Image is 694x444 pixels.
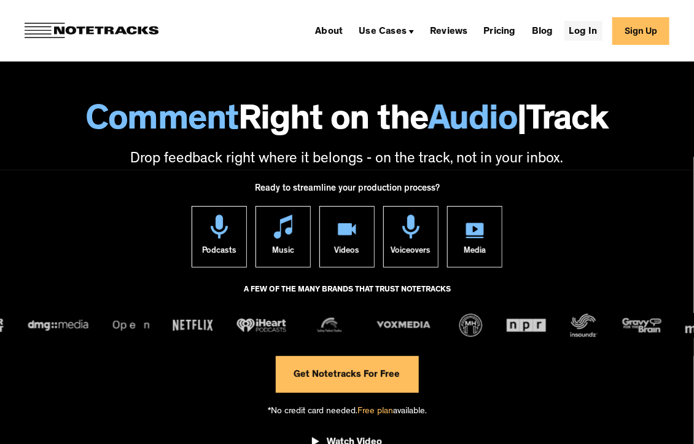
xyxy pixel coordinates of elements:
a: Blog [527,21,558,41]
a: Videos [319,206,375,268]
div: Media [464,239,486,267]
div: Podcasts [202,239,236,267]
div: Ready to streamline your production process? [255,176,440,206]
a: Music [255,206,311,268]
div: Use Cases [359,27,407,37]
a: About [310,21,348,41]
span: Audio [428,105,518,140]
div: Use Cases [354,21,419,41]
h1: Right on the Track [12,105,682,140]
span: | [518,105,527,140]
div: *No credit card needed. available. [268,393,427,428]
a: Reviews [425,21,472,41]
a: Podcasts [192,206,247,268]
a: Voiceovers [383,206,439,268]
div: A FEW OF THE MANY BRANDS THAT TRUST NOTETRACKS [244,280,451,313]
a: Log In [564,21,602,41]
span: Comment [86,105,239,140]
a: Media [447,206,502,268]
a: Pricing [479,21,521,41]
div: Voiceovers [391,239,431,267]
div: Music [272,239,294,267]
a: Sign Up [612,17,669,45]
div: Videos [335,239,360,267]
a: Get Notetracks For Free [276,356,419,393]
span: Free plan [357,407,393,416]
p: Drop feedback right where it belongs - on the track, not in your inbox. [12,149,682,170]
